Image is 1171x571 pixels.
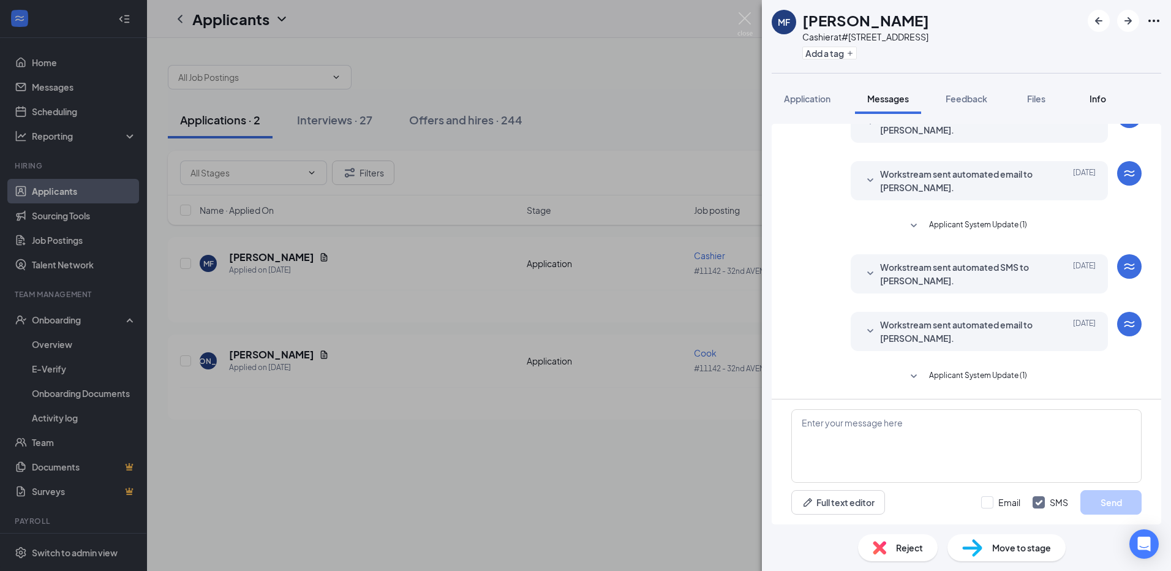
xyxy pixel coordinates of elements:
span: Files [1027,93,1045,104]
svg: ArrowRight [1121,13,1135,28]
svg: SmallChevronDown [906,219,921,233]
span: Applicant System Update (1) [929,369,1027,384]
button: Send [1080,490,1142,515]
svg: SmallChevronDown [906,369,921,384]
span: Feedback [946,93,987,104]
span: [DATE] [1073,260,1096,287]
div: Open Intercom Messenger [1129,529,1159,559]
span: Workstream sent automated email to [PERSON_NAME]. [880,167,1041,194]
svg: WorkstreamLogo [1122,317,1137,331]
div: MF [778,16,790,28]
h1: [PERSON_NAME] [802,10,929,31]
button: PlusAdd a tag [802,47,857,59]
span: Workstream sent automated email to [PERSON_NAME]. [880,318,1041,345]
button: SmallChevronDownApplicant System Update (1) [906,219,1027,233]
span: [DATE] [1073,318,1096,345]
div: Cashier at #[STREET_ADDRESS] [802,31,929,43]
svg: SmallChevronDown [863,324,878,339]
span: Applicant System Update (1) [929,219,1027,233]
svg: SmallChevronDown [863,173,878,188]
svg: SmallChevronDown [863,267,878,281]
span: Application [784,93,830,104]
span: Messages [867,93,909,104]
span: [DATE] [1073,167,1096,194]
svg: Pen [802,496,814,509]
button: Full text editorPen [791,490,885,515]
span: Reject [896,541,923,554]
button: ArrowLeftNew [1088,10,1110,32]
button: SmallChevronDownApplicant System Update (1) [906,369,1027,384]
svg: Plus [846,50,854,57]
span: Move to stage [992,541,1051,554]
svg: WorkstreamLogo [1122,166,1137,181]
span: Info [1090,93,1106,104]
span: Workstream sent automated SMS to [PERSON_NAME]. [880,260,1041,287]
svg: WorkstreamLogo [1122,259,1137,274]
button: ArrowRight [1117,10,1139,32]
svg: Ellipses [1147,13,1161,28]
svg: ArrowLeftNew [1091,13,1106,28]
